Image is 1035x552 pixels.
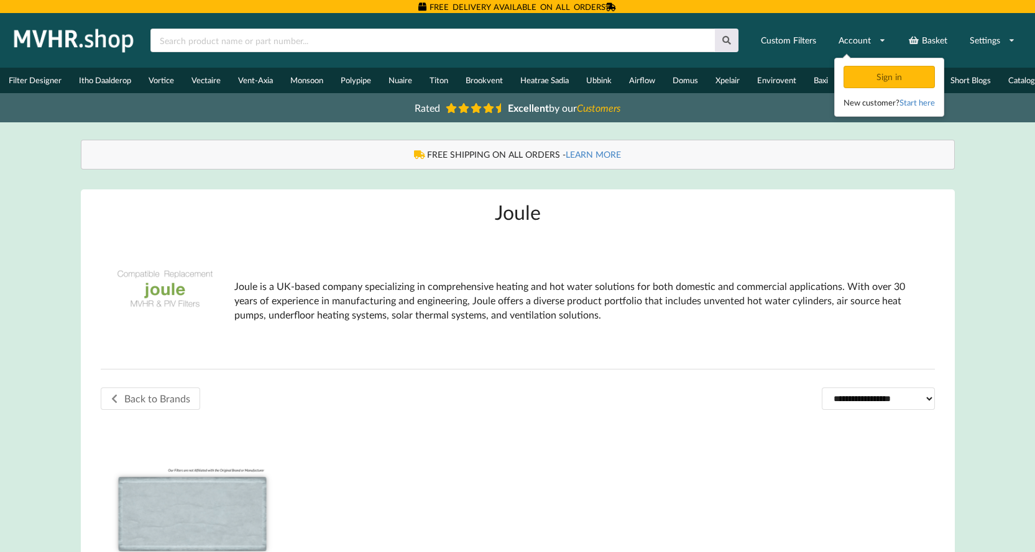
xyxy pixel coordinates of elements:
div: Sign in [844,66,935,88]
select: Shop order [822,387,935,409]
a: Monsoon [282,68,332,93]
a: Xpelair [707,68,748,93]
a: Nuaire [380,68,421,93]
span: Rated [415,102,440,114]
span: by our [508,102,620,114]
a: Baxi [805,68,837,93]
img: mvhr.shop.png [9,25,139,56]
a: Sign in [844,71,937,82]
p: ​Joule is a UK-based company specializing in comprehensive heating and hot water solutions for bo... [234,279,925,322]
a: LEARN MORE [566,149,621,160]
a: Short Blogs [942,68,1000,93]
a: Domus [664,68,707,93]
a: Vent-Axia [229,68,282,93]
a: Titon [421,68,457,93]
a: Settings [962,29,1023,52]
a: Vortice [140,68,183,93]
a: Envirovent [748,68,805,93]
img: Joule-Compatible-Replacement-Filters.png [111,235,219,343]
a: Account [830,29,894,52]
a: Rated Excellentby ourCustomers [406,97,630,118]
h1: Joule [101,199,935,225]
a: Start here [899,97,935,107]
a: Basket [900,29,955,52]
a: Polypipe [332,68,380,93]
a: Vectaire [183,68,229,93]
b: Excellent [508,102,549,114]
a: Brookvent [457,68,512,93]
a: Custom Filters [753,29,824,52]
input: Search product name or part number... [150,29,715,52]
a: Airflow [620,68,664,93]
i: Customers [577,102,620,114]
a: Ubbink [577,68,620,93]
a: Heatrae Sadia [512,68,577,93]
a: Itho Daalderop [70,68,140,93]
div: FREE SHIPPING ON ALL ORDERS - [94,148,942,161]
div: New customer? [844,96,935,109]
a: Back to Brands [101,387,200,410]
